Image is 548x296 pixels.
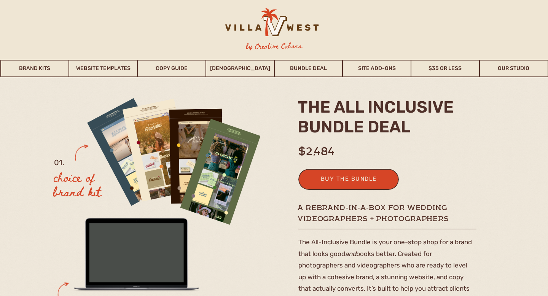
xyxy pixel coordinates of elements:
[298,203,479,223] h1: A rebrand-in-a-box for wedding videographers + photographers
[275,60,342,77] a: Bundle Deal
[345,250,356,258] i: and
[1,60,69,77] a: Brand Kits
[311,174,386,186] a: buy the bundle
[480,60,548,77] a: Our Studio
[69,60,137,77] a: Website Templates
[343,60,411,77] a: Site Add-Ons
[298,143,360,153] h1: $2,484
[138,60,205,77] a: Copy Guide
[206,60,274,77] a: [DEMOGRAPHIC_DATA]
[240,41,309,52] h3: by Creative Cabana
[54,156,66,173] h2: 01.
[53,170,116,199] h3: choice of brand kit
[411,60,479,77] a: $35 or Less
[298,97,472,142] h2: the ALL INCLUSIVE BUNDLE deal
